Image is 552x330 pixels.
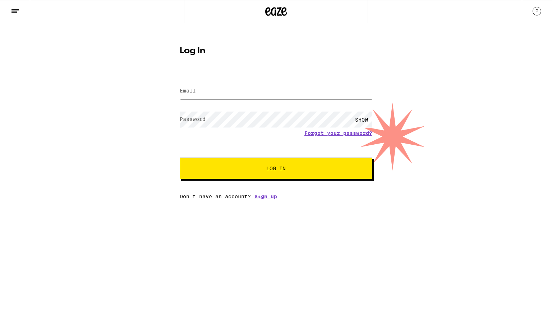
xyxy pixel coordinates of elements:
button: Log In [180,158,372,179]
label: Email [180,88,196,94]
a: Forgot your password? [304,130,372,136]
div: Don't have an account? [180,194,372,199]
div: SHOW [351,112,372,128]
input: Email [180,83,372,99]
label: Password [180,116,206,122]
a: Sign up [254,194,277,199]
h1: Log In [180,47,372,55]
span: Log In [266,166,286,171]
